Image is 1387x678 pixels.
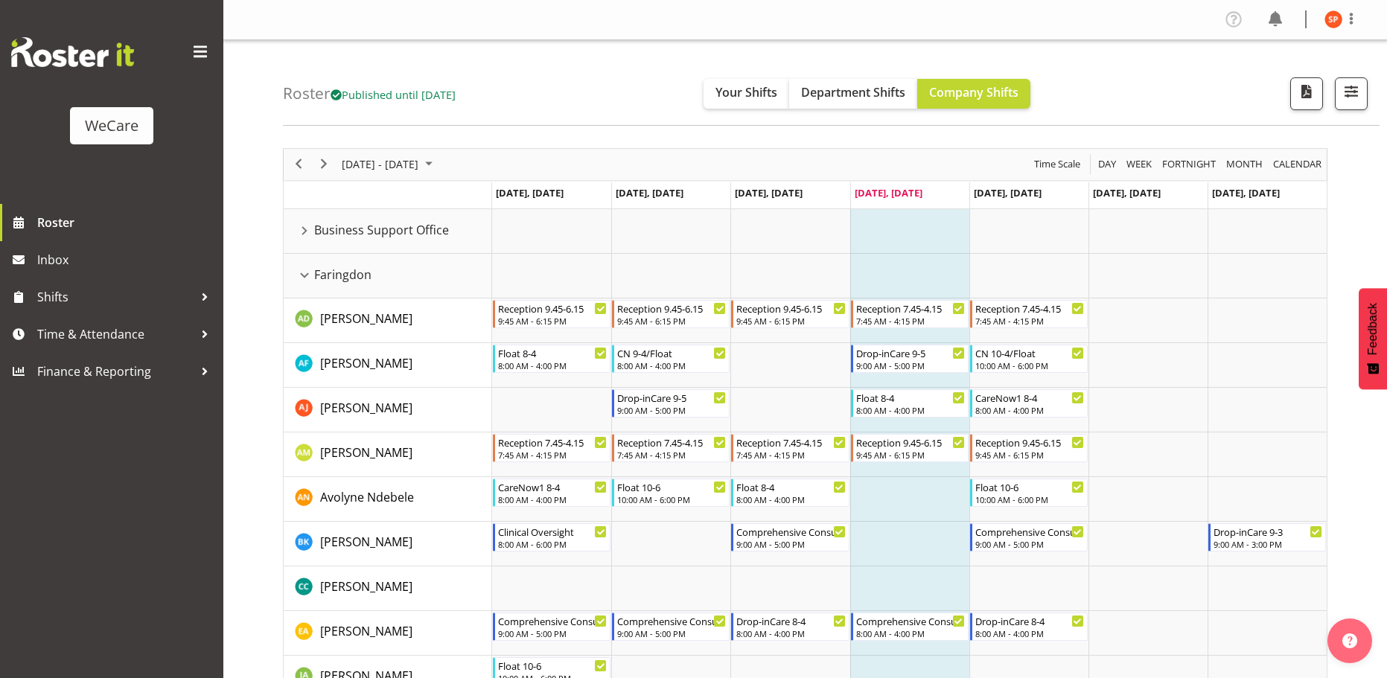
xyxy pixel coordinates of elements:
span: Faringdon [314,266,372,284]
div: previous period [286,149,311,180]
div: 7:45 AM - 4:15 PM [736,449,845,461]
div: CareNow1 8-4 [975,390,1084,405]
span: Month [1225,155,1264,173]
div: 10:00 AM - 6:00 PM [617,493,726,505]
div: Reception 7.45-4.15 [617,435,726,450]
div: Reception 9.45-6.15 [617,301,726,316]
span: [PERSON_NAME] [320,310,412,327]
td: Brian Ko resource [284,522,492,566]
div: 10:00 AM - 6:00 PM [975,359,1084,371]
div: 9:00 AM - 5:00 PM [975,538,1084,550]
td: Faringdon resource [284,254,492,298]
span: calendar [1272,155,1323,173]
div: Amy Johannsen"s event - Float 8-4 Begin From Thursday, October 9, 2025 at 8:00:00 AM GMT+13:00 En... [851,389,969,418]
div: Drop-inCare 9-5 [856,345,965,360]
div: Alex Ferguson"s event - CN 9-4/Float Begin From Tuesday, October 7, 2025 at 8:00:00 AM GMT+13:00 ... [612,345,730,373]
a: [PERSON_NAME] [320,533,412,551]
div: next period [311,149,337,180]
span: [PERSON_NAME] [320,355,412,371]
div: CN 9-4/Float [617,345,726,360]
a: [PERSON_NAME] [320,310,412,327]
div: Alex Ferguson"s event - Float 8-4 Begin From Monday, October 6, 2025 at 8:00:00 AM GMT+13:00 Ends... [493,345,610,373]
td: Ena Advincula resource [284,611,492,656]
span: Finance & Reporting [37,360,194,383]
div: 7:45 AM - 4:15 PM [975,315,1084,327]
span: [DATE], [DATE] [855,186,922,199]
button: Timeline Day [1096,155,1119,173]
div: Reception 9.45-6.15 [856,435,965,450]
div: Comprehensive Consult 9-5 [975,524,1084,539]
a: [PERSON_NAME] [320,622,412,640]
button: Next [314,155,334,173]
div: Float 8-4 [498,345,607,360]
a: [PERSON_NAME] [320,578,412,595]
div: Aleea Devenport"s event - Reception 9.45-6.15 Begin From Tuesday, October 7, 2025 at 9:45:00 AM G... [612,300,730,328]
div: Float 10-6 [498,658,607,673]
span: Inbox [37,249,216,271]
td: Business Support Office resource [284,209,492,254]
div: Reception 9.45-6.15 [736,301,845,316]
button: October 2025 [339,155,439,173]
button: Time Scale [1032,155,1083,173]
div: WeCare [85,115,138,137]
div: 9:00 AM - 5:00 PM [736,538,845,550]
div: Ena Advincula"s event - Drop-inCare 8-4 Begin From Friday, October 10, 2025 at 8:00:00 AM GMT+13:... [970,613,1088,641]
span: Business Support Office [314,221,449,239]
div: 9:00 AM - 5:00 PM [617,404,726,416]
a: [PERSON_NAME] [320,354,412,372]
div: Comprehensive Consult 9-5 [498,613,607,628]
button: Department Shifts [789,79,917,109]
div: Reception 9.45-6.15 [975,435,1084,450]
span: [DATE], [DATE] [1212,186,1280,199]
div: 8:00 AM - 4:00 PM [975,404,1084,416]
div: 9:45 AM - 6:15 PM [975,449,1084,461]
div: Avolyne Ndebele"s event - Float 10-6 Begin From Tuesday, October 7, 2025 at 10:00:00 AM GMT+13:00... [612,479,730,507]
div: CN 10-4/Float [975,345,1084,360]
td: Aleea Devenport resource [284,298,492,343]
div: 8:00 AM - 4:00 PM [856,627,965,639]
div: 9:45 AM - 6:15 PM [498,315,607,327]
div: 9:00 AM - 3:00 PM [1214,538,1322,550]
div: 7:45 AM - 4:15 PM [498,449,607,461]
span: Time Scale [1033,155,1082,173]
div: October 06 - 12, 2025 [337,149,441,180]
div: Drop-inCare 9-5 [617,390,726,405]
span: [DATE], [DATE] [496,186,564,199]
div: Reception 7.45-4.15 [736,435,845,450]
div: Brian Ko"s event - Clinical Oversight Begin From Monday, October 6, 2025 at 8:00:00 AM GMT+13:00 ... [493,523,610,551]
div: 9:45 AM - 6:15 PM [856,449,965,461]
div: Amy Johannsen"s event - Drop-inCare 9-5 Begin From Tuesday, October 7, 2025 at 9:00:00 AM GMT+13:... [612,389,730,418]
span: [PERSON_NAME] [320,534,412,550]
div: Reception 7.45-4.15 [975,301,1084,316]
div: Aleea Devenport"s event - Reception 7.45-4.15 Begin From Friday, October 10, 2025 at 7:45:00 AM G... [970,300,1088,328]
div: Avolyne Ndebele"s event - CareNow1 8-4 Begin From Monday, October 6, 2025 at 8:00:00 AM GMT+13:00... [493,479,610,507]
div: 8:00 AM - 4:00 PM [975,627,1084,639]
div: Brian Ko"s event - Drop-inCare 9-3 Begin From Sunday, October 12, 2025 at 9:00:00 AM GMT+13:00 En... [1208,523,1326,551]
div: Ena Advincula"s event - Comprehensive Consult 8-4 Begin From Thursday, October 9, 2025 at 8:00:00... [851,613,969,641]
div: Drop-inCare 8-4 [975,613,1084,628]
div: CareNow1 8-4 [498,479,607,494]
td: Antonia Mao resource [284,432,492,477]
div: Brian Ko"s event - Comprehensive Consult 9-5 Begin From Friday, October 10, 2025 at 9:00:00 AM GM... [970,523,1088,551]
div: Alex Ferguson"s event - Drop-inCare 9-5 Begin From Thursday, October 9, 2025 at 9:00:00 AM GMT+13... [851,345,969,373]
a: [PERSON_NAME] [320,444,412,461]
span: [DATE], [DATE] [616,186,683,199]
span: Department Shifts [801,84,905,100]
button: Company Shifts [917,79,1030,109]
div: 9:00 AM - 5:00 PM [617,627,726,639]
span: [DATE] - [DATE] [340,155,420,173]
span: [PERSON_NAME] [320,400,412,416]
div: Ena Advincula"s event - Drop-inCare 8-4 Begin From Wednesday, October 8, 2025 at 8:00:00 AM GMT+1... [731,613,849,641]
a: Avolyne Ndebele [320,488,414,506]
span: Company Shifts [929,84,1018,100]
div: Aleea Devenport"s event - Reception 9.45-6.15 Begin From Wednesday, October 8, 2025 at 9:45:00 AM... [731,300,849,328]
button: Previous [289,155,309,173]
div: 10:00 AM - 6:00 PM [975,493,1084,505]
img: Rosterit website logo [11,37,134,67]
div: 8:00 AM - 4:00 PM [498,359,607,371]
h4: Roster [283,85,456,102]
td: Charlotte Courtney resource [284,566,492,611]
a: [PERSON_NAME] [320,399,412,417]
